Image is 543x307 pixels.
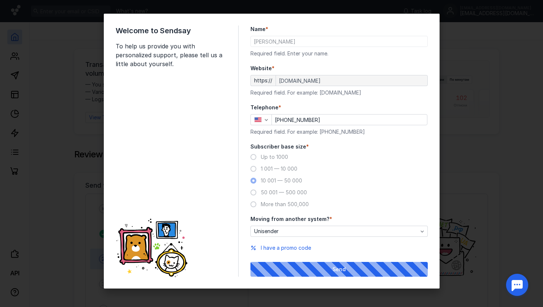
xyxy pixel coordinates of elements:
[250,226,428,237] button: Unisender
[116,26,191,35] font: Welcome to Sendsay
[254,228,279,234] font: Unisender
[261,244,311,252] button: I have a promo code
[250,143,306,150] font: Subscriber base size
[250,65,272,71] font: Website
[116,42,222,68] font: To help us provide you with personalized support, please tell us a little about yourself.
[250,216,329,222] font: Moving from another system?
[250,26,266,32] font: Name
[250,104,279,110] font: Telephone
[250,129,365,135] font: Required field. For example: [PHONE_NUMBER]
[250,50,328,57] font: Required field. Enter your name.
[250,89,361,96] font: Required field. For example: [DOMAIN_NAME]
[261,245,311,251] font: I have a promo code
